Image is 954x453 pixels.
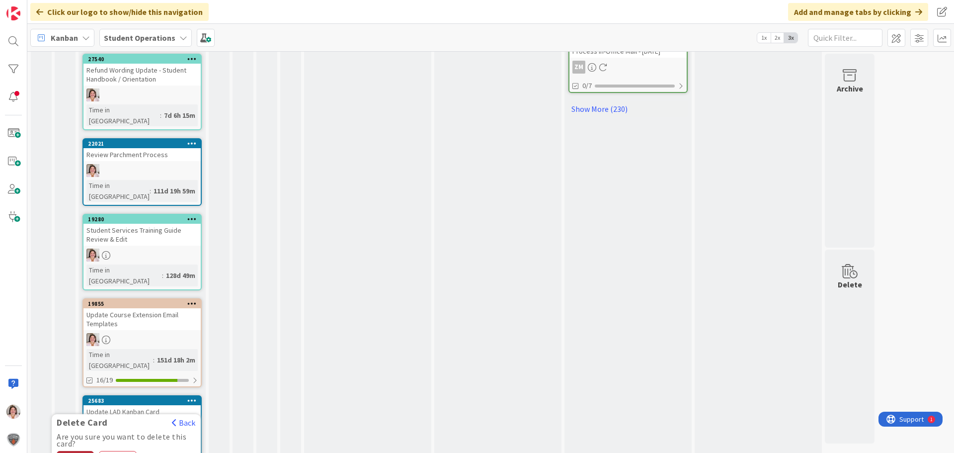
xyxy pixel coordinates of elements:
div: Time in [GEOGRAPHIC_DATA] [86,104,160,126]
span: : [162,270,163,281]
div: 25683Update LAD Kanban Card [83,396,201,418]
div: 25683 [88,397,201,404]
button: Back [171,417,196,428]
div: ZM [572,61,585,74]
a: 22021Review Parchment ProcessEWTime in [GEOGRAPHIC_DATA]:111d 19h 59m [82,138,202,206]
img: Visit kanbanzone.com [6,6,20,20]
a: 27540Refund Wording Update - Student Handbook / OrientationEWTime in [GEOGRAPHIC_DATA]:7d 6h 15m [82,54,202,130]
span: Delete Card [52,418,113,428]
img: EW [86,249,99,262]
div: 128d 49m [163,270,198,281]
div: Refund Wording Update - Student Handbook / Orientation [83,64,201,86]
div: Student Services Training Guide Review & Edit [83,224,201,246]
span: 3x [784,33,797,43]
div: Click our logo to show/hide this navigation [30,3,209,21]
div: 111d 19h 59m [151,185,198,196]
span: Support [21,1,45,13]
div: EW [83,333,201,346]
a: Show More (230) [568,101,688,117]
a: 19855Update Course Extension Email TemplatesEWTime in [GEOGRAPHIC_DATA]:151d 18h 2m16/19 [82,298,202,387]
div: 151d 18h 2m [155,355,198,365]
div: 19280Student Services Training Guide Review & Edit [83,215,201,246]
div: Time in [GEOGRAPHIC_DATA] [86,349,153,371]
div: 25683 [83,396,201,405]
div: 22021 [83,139,201,148]
div: Time in [GEOGRAPHIC_DATA] [86,180,150,202]
span: : [160,110,161,121]
input: Quick Filter... [808,29,882,47]
a: 19280Student Services Training Guide Review & EditEWTime in [GEOGRAPHIC_DATA]:128d 49m [82,214,202,290]
div: Are you sure you want to delete this card? [57,433,196,447]
span: : [150,185,151,196]
div: 19855 [88,300,201,307]
div: 27540Refund Wording Update - Student Handbook / Orientation [83,55,201,86]
span: 16/19 [96,375,113,385]
div: Update Course Extension Email Templates [83,308,201,330]
div: 19855 [83,299,201,308]
div: EW [83,89,201,101]
div: Delete [838,278,862,290]
div: 19855Update Course Extension Email Templates [83,299,201,330]
div: 22021Review Parchment Process [83,139,201,161]
a: Process In-Office Mail - [DATE]ZM0/7 [568,35,688,93]
div: Time in [GEOGRAPHIC_DATA] [86,265,162,286]
div: Review Parchment Process [83,148,201,161]
span: 2x [771,33,784,43]
b: Student Operations [104,33,175,43]
img: EW [6,405,20,419]
div: Archive [837,83,863,94]
img: EW [86,333,99,346]
img: EW [86,89,99,101]
div: 27540 [88,56,201,63]
div: EW [83,249,201,262]
div: 22021 [88,140,201,147]
div: EW [83,164,201,177]
span: 1x [757,33,771,43]
div: 27540 [83,55,201,64]
img: EW [86,164,99,177]
div: 19280 [83,215,201,224]
div: 1 [52,4,54,12]
img: avatar [6,433,20,447]
div: Update LAD Kanban Card [83,405,201,418]
div: ZM [569,61,687,74]
span: Kanban [51,32,78,44]
div: Add and manage tabs by clicking [788,3,928,21]
span: : [153,355,155,365]
span: 0/7 [582,81,592,91]
div: 7d 6h 15m [161,110,198,121]
div: 19280 [88,216,201,223]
